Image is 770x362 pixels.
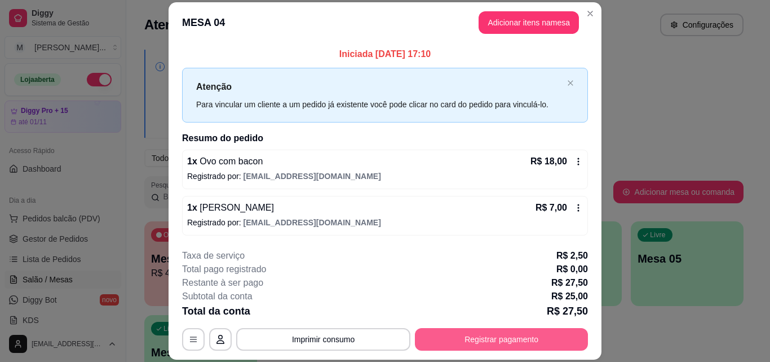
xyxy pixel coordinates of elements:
p: Taxa de serviço [182,249,245,263]
p: Iniciada [DATE] 17:10 [182,47,588,61]
span: close [567,80,574,86]
button: Adicionar itens namesa [479,11,579,34]
p: Total pago registrado [182,263,266,276]
button: Close [581,5,599,23]
button: close [567,80,574,87]
p: R$ 27,50 [547,303,588,319]
button: Imprimir consumo [236,328,410,351]
p: Registrado por: [187,171,583,182]
div: Para vincular um cliente a um pedido já existente você pode clicar no card do pedido para vinculá... [196,98,563,111]
span: [EMAIL_ADDRESS][DOMAIN_NAME] [244,172,381,181]
button: Registrar pagamento [415,328,588,351]
p: Restante à ser pago [182,276,263,290]
span: Ovo com bacon [197,156,263,166]
p: 1 x [187,201,274,215]
p: Total da conta [182,303,250,319]
p: R$ 18,00 [530,155,567,168]
span: [EMAIL_ADDRESS][DOMAIN_NAME] [244,218,381,227]
p: R$ 7,00 [536,201,567,215]
p: Registrado por: [187,217,583,228]
header: MESA 04 [169,2,601,43]
h2: Resumo do pedido [182,132,588,145]
p: R$ 2,50 [556,249,588,263]
p: 1 x [187,155,263,168]
p: R$ 27,50 [551,276,588,290]
p: R$ 0,00 [556,263,588,276]
span: [PERSON_NAME] [197,203,274,212]
p: R$ 25,00 [551,290,588,303]
p: Atenção [196,80,563,94]
p: Subtotal da conta [182,290,253,303]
